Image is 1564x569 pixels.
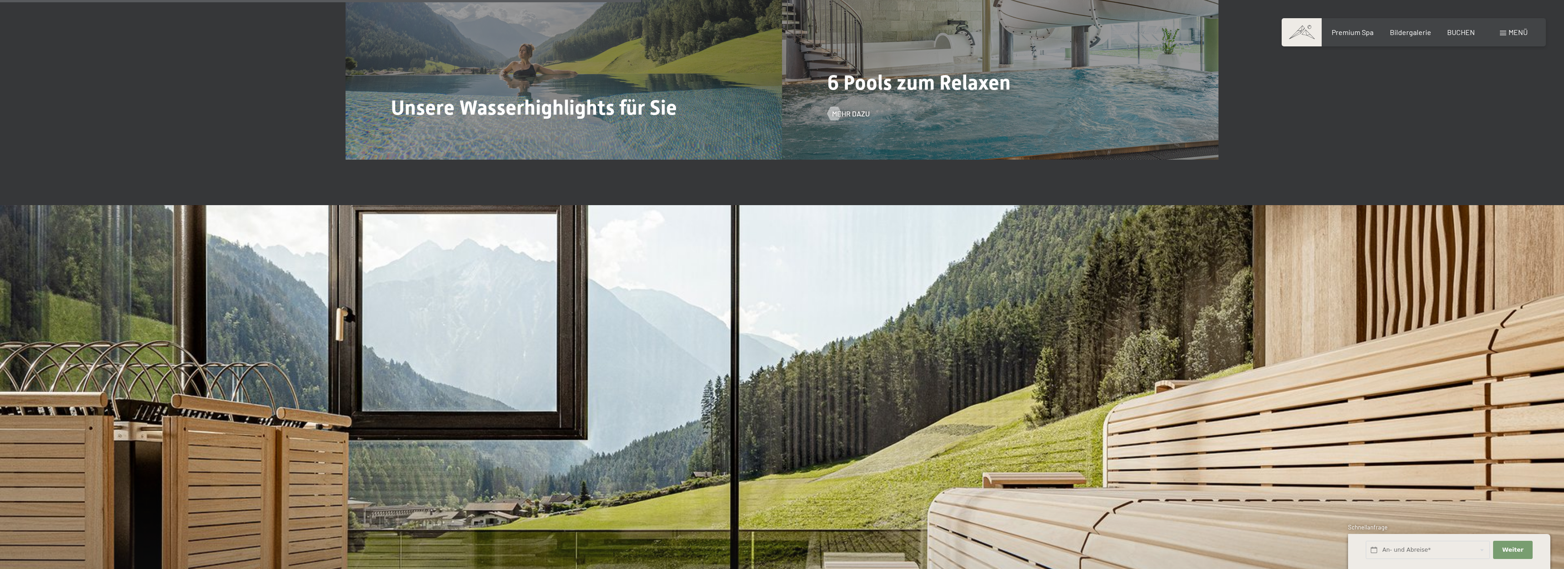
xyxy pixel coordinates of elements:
[1447,28,1475,36] a: BUCHEN
[1332,28,1374,36] a: Premium Spa
[1390,28,1431,36] a: Bildergalerie
[1348,524,1388,531] span: Schnellanfrage
[827,70,1011,95] span: 6 Pools zum Relaxen
[1493,541,1532,559] button: Weiter
[832,109,870,119] span: Mehr dazu
[1502,546,1524,554] span: Weiter
[391,96,677,120] span: Unsere Wasserhighlights für Sie
[1509,28,1528,36] span: Menü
